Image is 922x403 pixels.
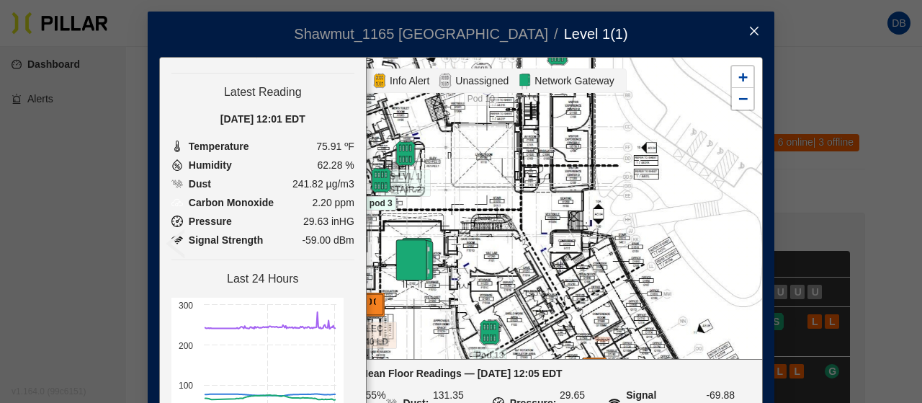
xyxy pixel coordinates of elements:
a: Zoom out [732,88,753,110]
span: Level 1 ( 1 ) [564,26,628,42]
div: Mean Floor Readings — [DATE] 12:05 EDT [166,366,756,381]
li: 75.91 ºF [171,138,354,154]
img: Humidity [171,159,183,171]
div: Pod 10 [456,63,506,89]
a: Zoom in [732,66,753,88]
img: pod-online.97050380.svg [368,167,394,193]
span: Pod 13 [472,348,507,363]
span: left [159,226,194,261]
h4: Last 24 Hours [171,272,354,286]
li: 2.20 ppm [171,195,354,211]
li: 62.28 % [171,157,354,173]
div: S LVL 1 STAIR 2 [380,141,431,167]
img: pod-online.97050380.svg [393,141,419,167]
div: Pod 1 [532,40,583,66]
img: Unassigned [438,72,452,89]
img: Temperature [171,141,183,152]
span: Shawmut_1165 [GEOGRAPHIC_DATA] [294,26,548,42]
img: Marker [388,237,438,288]
div: ELEC 1040 LD [346,293,397,319]
span: Carbon Monoxide [189,195,274,211]
span: Signal Strength [189,232,263,248]
span: ELEC 1040 LD [346,322,397,349]
li: -59.00 dBm [171,232,354,248]
img: Network Gateway [517,72,532,89]
img: Pressure [171,216,183,227]
div: [DATE] 12:01 EDT [171,111,354,127]
text: 100 [179,381,193,391]
div: pod 3 [356,167,406,193]
img: Carbon Monoxide [171,197,183,208]
div: Pod 13 [465,319,515,345]
a: Edit [228,48,245,59]
span: Temperature [189,138,249,154]
span: pod 3 [366,196,396,211]
span: close [748,25,760,37]
h4: Latest Reading [171,85,354,99]
span: Humidity [189,157,232,173]
button: Close [734,12,774,52]
img: pod-online.97050380.svg [477,319,503,345]
span: Pressure [189,213,232,229]
span: + [738,68,748,86]
span: Info Alert [387,73,432,89]
li: 241.82 µg/m3 [171,176,354,192]
span: − [738,89,748,107]
text: 200 [179,341,193,351]
li: 29.63 inHG [171,213,354,229]
span: / [554,26,558,42]
img: leak-pod-offline.5bc6877b.svg [581,358,607,384]
img: pod-unassigned.895f376b.svg [468,63,494,89]
img: Alert [372,72,387,89]
span: Dust [189,176,211,192]
span: Pod 10 [464,92,498,106]
span: Network Gateway [532,73,617,89]
span: Unassigned [452,73,511,89]
img: Dust [171,178,183,190]
img: leak-pod-offline.5bc6877b.svg [359,293,385,319]
text: 300 [179,301,193,311]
